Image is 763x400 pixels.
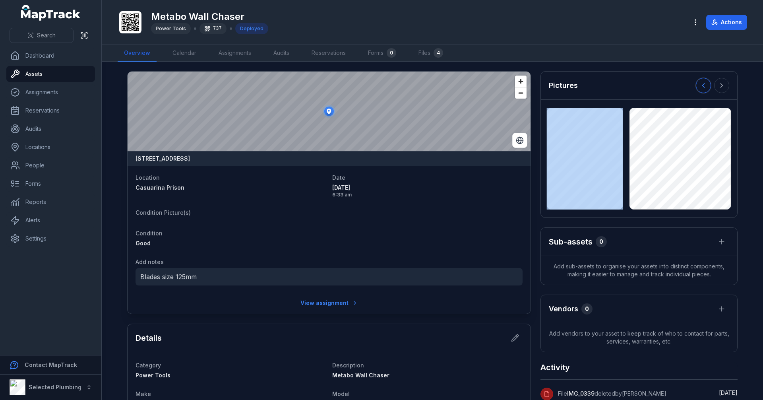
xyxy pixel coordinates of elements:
a: Forms [6,176,95,192]
div: 4 [434,48,443,58]
a: Forms0 [362,45,403,62]
span: Date [332,174,345,181]
span: Add sub-assets to organise your assets into distinct components, making it easier to manage and t... [541,256,737,285]
p: Blades size 125mm [140,271,518,282]
span: Good [136,240,151,247]
time: 8/21/2025, 6:33:44 AM [332,184,523,198]
strong: Contact MapTrack [25,361,77,368]
span: Search [37,31,56,39]
span: Casuarina Prison [136,184,184,191]
span: File deleted by [PERSON_NAME] [558,390,666,397]
span: Power Tools [136,372,170,379]
div: 0 [596,236,607,247]
a: Casuarina Prison [136,184,326,192]
a: Dashboard [6,48,95,64]
span: IMG_0339 [567,390,595,397]
button: Search [10,28,74,43]
a: Audits [267,45,296,62]
a: View assignment [295,295,363,311]
h3: Vendors [549,303,578,315]
strong: [STREET_ADDRESS] [136,155,190,163]
button: Zoom out [515,87,527,99]
div: Deployed [235,23,268,34]
div: 0 [387,48,396,58]
span: Add vendors to your asset to keep track of who to contact for parts, services, warranties, etc. [541,323,737,352]
a: Overview [118,45,157,62]
a: Locations [6,139,95,155]
span: Location [136,174,160,181]
div: 737 [199,23,227,34]
button: Switch to Satellite View [512,133,527,148]
h2: Activity [540,362,570,373]
time: 8/22/2025, 10:09:27 AM [719,389,738,396]
a: MapTrack [21,5,81,21]
a: Assignments [212,45,258,62]
span: Condition Picture(s) [136,209,191,216]
a: Assignments [6,84,95,100]
span: Add notes [136,258,164,265]
span: Power Tools [156,25,186,31]
a: Reservations [305,45,352,62]
span: Make [136,390,151,397]
a: Files4 [412,45,449,62]
span: Model [332,390,350,397]
a: Settings [6,231,95,247]
span: [DATE] [332,184,523,192]
button: Actions [706,15,747,30]
span: 6:33 am [332,192,523,198]
a: Calendar [166,45,203,62]
h2: Details [136,332,162,344]
span: Condition [136,230,163,237]
h1: Metabo Wall Chaser [151,10,268,23]
h3: Pictures [549,80,578,91]
canvas: Map [128,72,531,151]
a: Assets [6,66,95,82]
span: Description [332,362,364,369]
a: Audits [6,121,95,137]
div: 0 [581,303,593,315]
a: Reports [6,194,95,210]
span: [DATE] [719,389,738,396]
a: Reservations [6,103,95,118]
button: Zoom in [515,76,527,87]
span: Category [136,362,161,369]
h2: Sub-assets [549,236,593,247]
span: Metabo Wall Chaser [332,372,389,379]
strong: Selected Plumbing [29,384,81,390]
a: Alerts [6,212,95,228]
a: People [6,157,95,173]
